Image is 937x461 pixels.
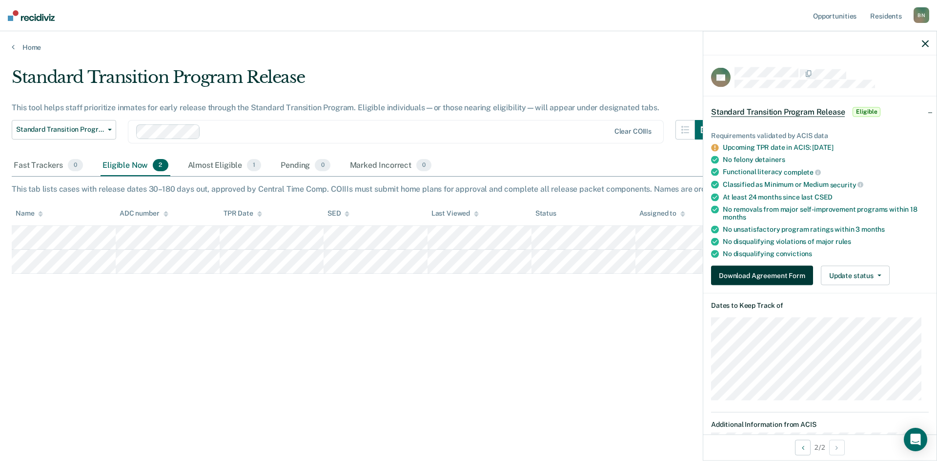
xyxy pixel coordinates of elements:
[12,155,85,177] div: Fast Trackers
[315,159,330,172] span: 0
[815,193,833,200] span: CSED
[853,107,880,117] span: Eligible
[711,131,929,140] div: Requirements validated by ACIS data
[723,193,929,201] div: At least 24 months since last
[776,250,812,258] span: convictions
[12,43,925,52] a: Home
[723,180,929,189] div: Classified as Minimum or Medium
[711,421,929,429] dt: Additional Information from ACIS
[535,209,556,218] div: Status
[861,225,885,233] span: months
[835,238,851,245] span: rules
[703,96,937,127] div: Standard Transition Program ReleaseEligible
[755,156,785,163] span: detainers
[12,67,714,95] div: Standard Transition Program Release
[224,209,262,218] div: TPR Date
[431,209,479,218] div: Last Viewed
[101,155,170,177] div: Eligible Now
[327,209,350,218] div: SED
[723,156,929,164] div: No felony
[723,205,929,221] div: No removals from major self-improvement programs within 18
[904,428,927,451] div: Open Intercom Messenger
[68,159,83,172] span: 0
[711,266,817,285] a: Download Agreement Form
[186,155,264,177] div: Almost Eligible
[723,238,929,246] div: No disqualifying violations of major
[711,266,813,285] button: Download Agreement Form
[829,440,845,455] button: Next Opportunity
[8,10,55,21] img: Recidiviz
[795,440,811,455] button: Previous Opportunity
[614,127,652,136] div: Clear COIIIs
[247,159,261,172] span: 1
[723,213,746,221] span: months
[153,159,168,172] span: 2
[723,143,929,152] div: Upcoming TPR date in ACIS: [DATE]
[830,180,864,188] span: security
[723,250,929,258] div: No disqualifying
[723,225,929,234] div: No unsatisfactory program ratings within 3
[16,209,43,218] div: Name
[711,107,845,117] span: Standard Transition Program Release
[723,168,929,177] div: Functional literacy
[12,184,925,194] div: This tab lists cases with release dates 30–180 days out, approved by Central Time Comp. COIIIs mu...
[914,7,929,23] div: B N
[348,155,434,177] div: Marked Incorrect
[279,155,332,177] div: Pending
[784,168,821,176] span: complete
[16,125,104,134] span: Standard Transition Program Release
[120,209,168,218] div: ADC number
[711,301,929,310] dt: Dates to Keep Track of
[821,266,890,285] button: Update status
[416,159,431,172] span: 0
[12,103,714,112] div: This tool helps staff prioritize inmates for early release through the Standard Transition Progra...
[639,209,685,218] div: Assigned to
[703,434,937,460] div: 2 / 2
